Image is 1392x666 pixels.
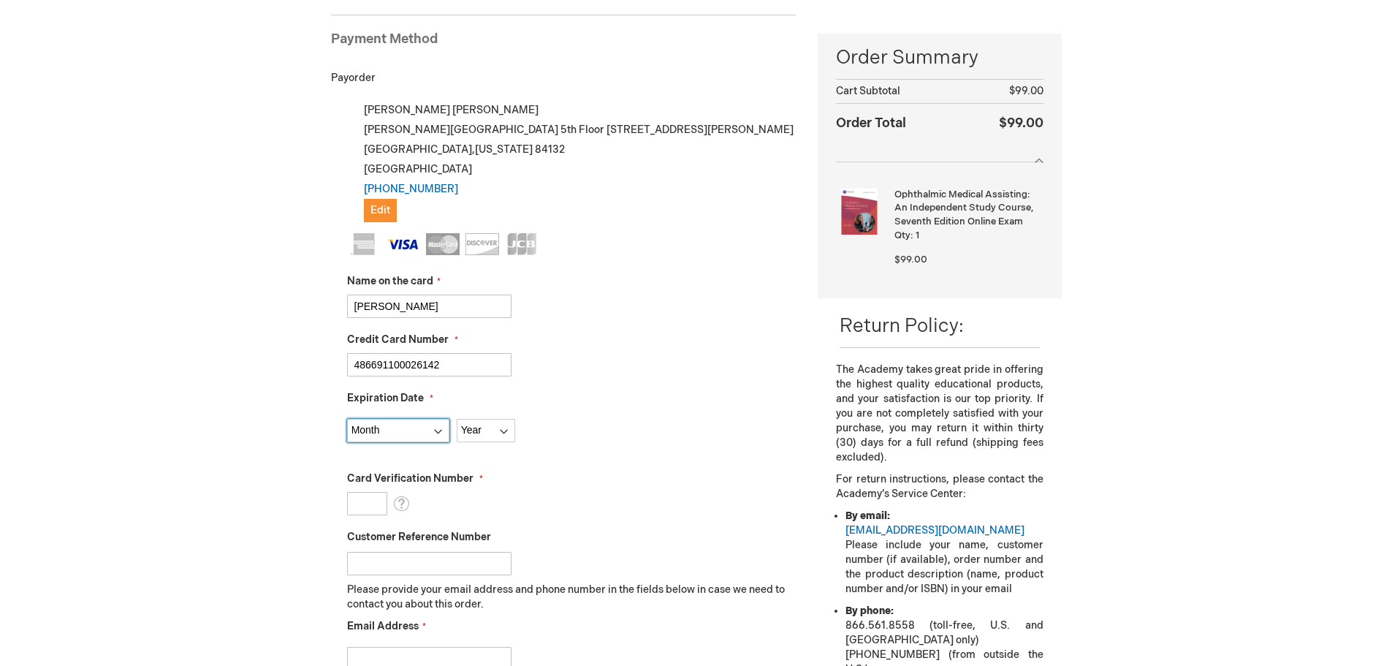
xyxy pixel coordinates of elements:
[426,233,460,255] img: MasterCard
[836,188,883,235] img: Ophthalmic Medical Assisting: An Independent Study Course, Seventh Edition Online Exam
[347,583,796,612] p: Please provide your email address and phone number in the fields below in case we need to contact...
[347,531,491,543] span: Customer Reference Number
[347,333,449,346] span: Credit Card Number
[836,112,906,133] strong: Order Total
[894,230,910,241] span: Qty
[331,72,376,84] span: Payorder
[347,472,473,485] span: Card Verification Number
[475,143,533,156] span: [US_STATE]
[505,233,539,255] img: JCB
[347,620,419,632] span: Email Address
[845,509,1043,597] li: Please include your name, customer number (if available), order number and the product descriptio...
[840,315,964,338] span: Return Policy:
[364,199,397,222] button: Edit
[364,183,458,195] a: [PHONE_NUMBER]
[845,510,890,522] strong: By email:
[845,524,1024,537] a: [EMAIL_ADDRESS][DOMAIN_NAME]
[347,392,424,404] span: Expiration Date
[916,230,919,241] span: 1
[331,30,796,56] div: Payment Method
[836,80,967,104] th: Cart Subtotal
[1009,85,1043,97] span: $99.00
[347,100,796,222] div: [PERSON_NAME] [PERSON_NAME] [PERSON_NAME][GEOGRAPHIC_DATA] 5th Floor [STREET_ADDRESS][PERSON_NAME...
[836,45,1043,79] span: Order Summary
[347,353,511,376] input: Credit Card Number
[347,233,381,255] img: American Express
[845,605,894,617] strong: By phone:
[836,363,1043,465] p: The Academy takes great pride in offering the highest quality educational products, and your sati...
[836,472,1043,502] p: For return instructions, please contact the Academy’s Service Center:
[370,204,390,216] span: Edit
[465,233,499,255] img: Discover
[894,188,1039,229] strong: Ophthalmic Medical Assisting: An Independent Study Course, Seventh Edition Online Exam
[999,116,1043,131] span: $99.00
[347,275,433,287] span: Name on the card
[387,233,420,255] img: Visa
[347,492,387,515] input: Card Verification Number
[894,254,927,265] span: $99.00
